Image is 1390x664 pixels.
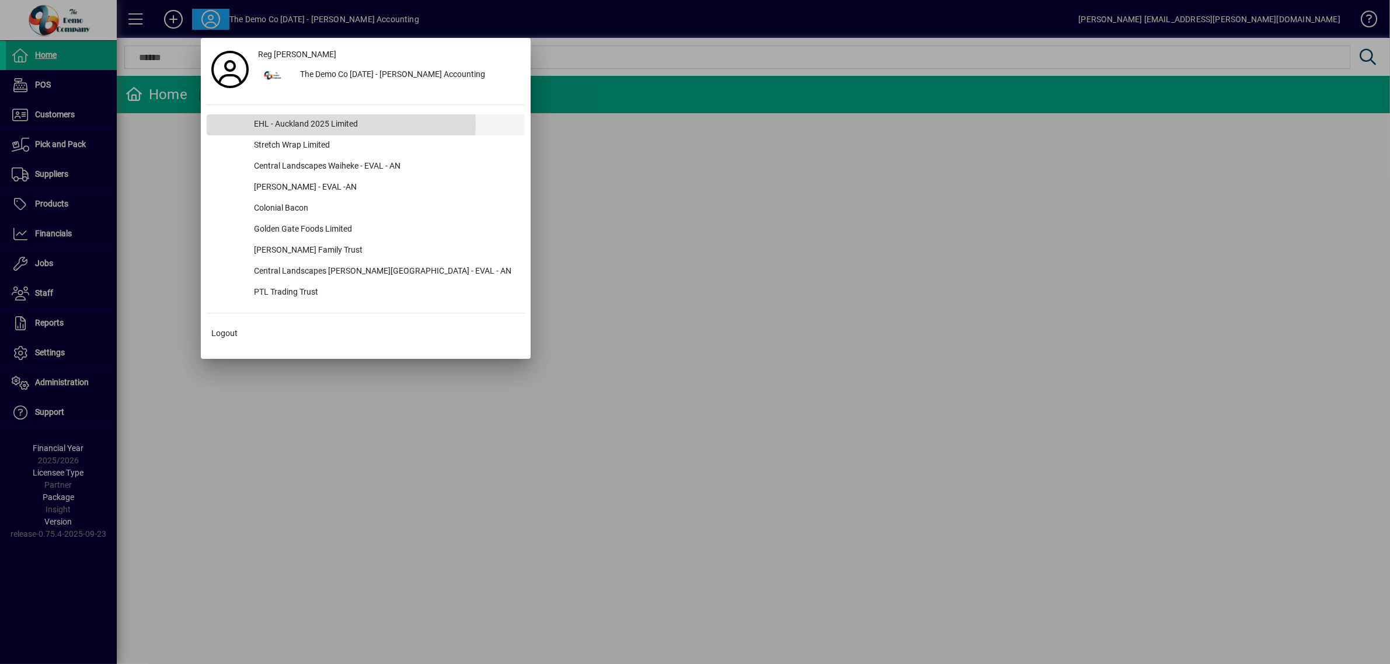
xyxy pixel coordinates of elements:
[245,219,525,240] div: Golden Gate Foods Limited
[245,282,525,303] div: PTL Trading Trust
[207,282,525,303] button: PTL Trading Trust
[245,261,525,282] div: Central Landscapes [PERSON_NAME][GEOGRAPHIC_DATA] - EVAL - AN
[245,156,525,177] div: Central Landscapes Waiheke - EVAL - AN
[207,323,525,344] button: Logout
[207,240,525,261] button: [PERSON_NAME] Family Trust
[245,135,525,156] div: Stretch Wrap Limited
[253,44,525,65] a: Reg [PERSON_NAME]
[207,261,525,282] button: Central Landscapes [PERSON_NAME][GEOGRAPHIC_DATA] - EVAL - AN
[207,135,525,156] button: Stretch Wrap Limited
[258,48,336,61] span: Reg [PERSON_NAME]
[211,327,238,340] span: Logout
[207,156,525,177] button: Central Landscapes Waiheke - EVAL - AN
[245,198,525,219] div: Colonial Bacon
[291,65,525,86] div: The Demo Co [DATE] - [PERSON_NAME] Accounting
[207,198,525,219] button: Colonial Bacon
[253,65,525,86] button: The Demo Co [DATE] - [PERSON_NAME] Accounting
[245,114,525,135] div: EHL - Auckland 2025 Limited
[245,240,525,261] div: [PERSON_NAME] Family Trust
[207,59,253,80] a: Profile
[207,219,525,240] button: Golden Gate Foods Limited
[207,177,525,198] button: [PERSON_NAME] - EVAL -AN
[207,114,525,135] button: EHL - Auckland 2025 Limited
[245,177,525,198] div: [PERSON_NAME] - EVAL -AN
